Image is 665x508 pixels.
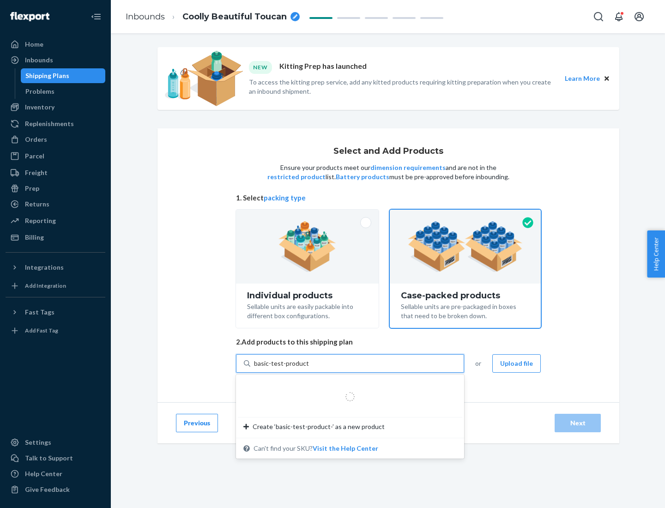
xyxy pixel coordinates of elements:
[118,3,307,30] ol: breadcrumbs
[602,73,612,84] button: Close
[126,12,165,22] a: Inbounds
[21,84,106,99] a: Problems
[25,151,44,161] div: Parcel
[6,197,105,212] a: Returns
[6,149,105,163] a: Parcel
[6,213,105,228] a: Reporting
[264,193,306,203] button: packing type
[6,482,105,497] button: Give Feedback
[6,100,105,115] a: Inventory
[6,451,105,466] a: Talk to Support
[565,73,600,84] button: Learn More
[6,181,105,196] a: Prep
[25,308,54,317] div: Fast Tags
[25,184,39,193] div: Prep
[25,87,54,96] div: Problems
[25,327,58,334] div: Add Fast Tag
[25,454,73,463] div: Talk to Support
[266,163,510,181] p: Ensure your products meet our and are not in the list. must be pre-approved before inbounding.
[25,200,49,209] div: Returns
[25,119,74,128] div: Replenishments
[475,359,481,368] span: or
[336,172,389,181] button: Battery products
[6,116,105,131] a: Replenishments
[253,422,385,431] span: Create ‘basic-test-product-’ as a new product
[254,359,309,368] input: Create ‘basic-test-product-’ as a new productCan't find your SKU?Visit the Help Center
[21,68,106,83] a: Shipping Plans
[313,444,378,453] button: Create ‘basic-test-product-’ as a new productCan't find your SKU?
[610,7,628,26] button: Open notifications
[401,300,530,321] div: Sellable units are pre-packaged in boxes that need to be broken down.
[647,230,665,278] button: Help Center
[6,260,105,275] button: Integrations
[279,61,367,73] p: Kitting Prep has launched
[25,55,53,65] div: Inbounds
[6,305,105,320] button: Fast Tags
[6,165,105,180] a: Freight
[6,132,105,147] a: Orders
[25,438,51,447] div: Settings
[6,230,105,245] a: Billing
[236,337,541,347] span: 2. Add products to this shipping plan
[249,78,556,96] p: To access the kitting prep service, add any kitted products requiring kitting preparation when yo...
[87,7,105,26] button: Close Navigation
[25,263,64,272] div: Integrations
[589,7,608,26] button: Open Search Box
[333,147,443,156] h1: Select and Add Products
[25,103,54,112] div: Inventory
[6,323,105,338] a: Add Fast Tag
[370,163,446,172] button: dimension requirements
[630,7,648,26] button: Open account menu
[25,71,69,80] div: Shipping Plans
[25,282,66,290] div: Add Integration
[236,193,541,203] span: 1. Select
[254,444,378,453] span: Can't find your SKU?
[247,300,368,321] div: Sellable units are easily packable into different box configurations.
[278,221,336,272] img: individual-pack.facf35554cb0f1810c75b2bd6df2d64e.png
[182,11,287,23] span: Coolly Beautiful Toucan
[249,61,272,73] div: NEW
[25,40,43,49] div: Home
[6,37,105,52] a: Home
[25,216,56,225] div: Reporting
[492,354,541,373] button: Upload file
[562,418,593,428] div: Next
[25,233,44,242] div: Billing
[25,168,48,177] div: Freight
[25,485,70,494] div: Give Feedback
[408,221,523,272] img: case-pack.59cecea509d18c883b923b81aeac6d0b.png
[25,469,62,478] div: Help Center
[176,414,218,432] button: Previous
[267,172,326,181] button: restricted product
[247,291,368,300] div: Individual products
[555,414,601,432] button: Next
[6,53,105,67] a: Inbounds
[6,278,105,293] a: Add Integration
[6,435,105,450] a: Settings
[6,466,105,481] a: Help Center
[401,291,530,300] div: Case-packed products
[25,135,47,144] div: Orders
[10,12,49,21] img: Flexport logo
